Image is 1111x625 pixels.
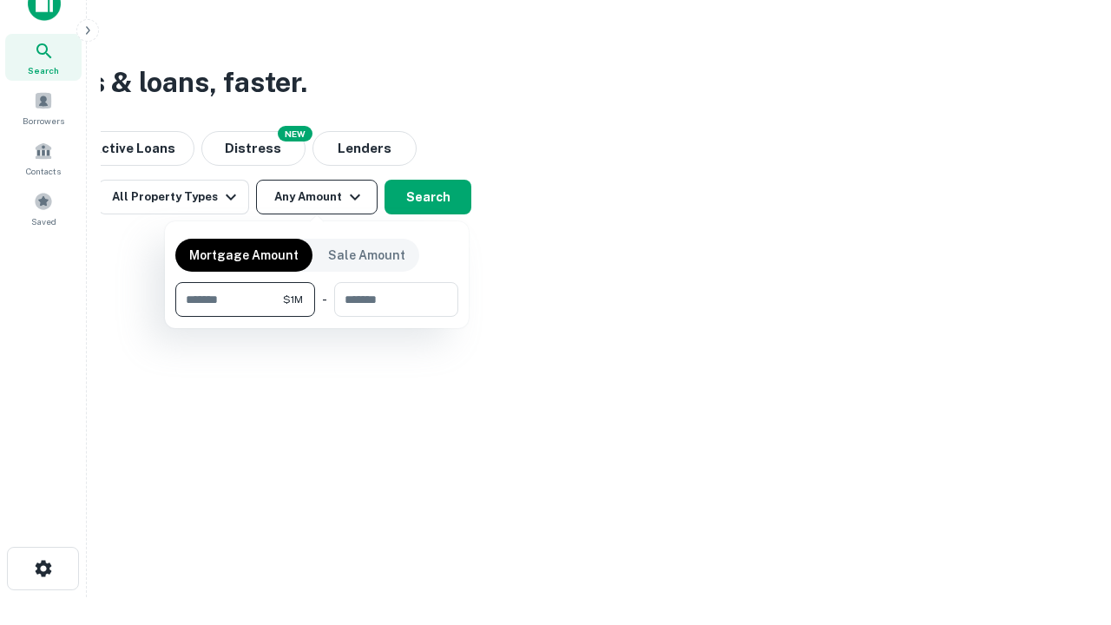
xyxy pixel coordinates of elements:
iframe: Chat Widget [1024,486,1111,569]
span: $1M [283,292,303,307]
p: Sale Amount [328,246,405,265]
p: Mortgage Amount [189,246,299,265]
div: - [322,282,327,317]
